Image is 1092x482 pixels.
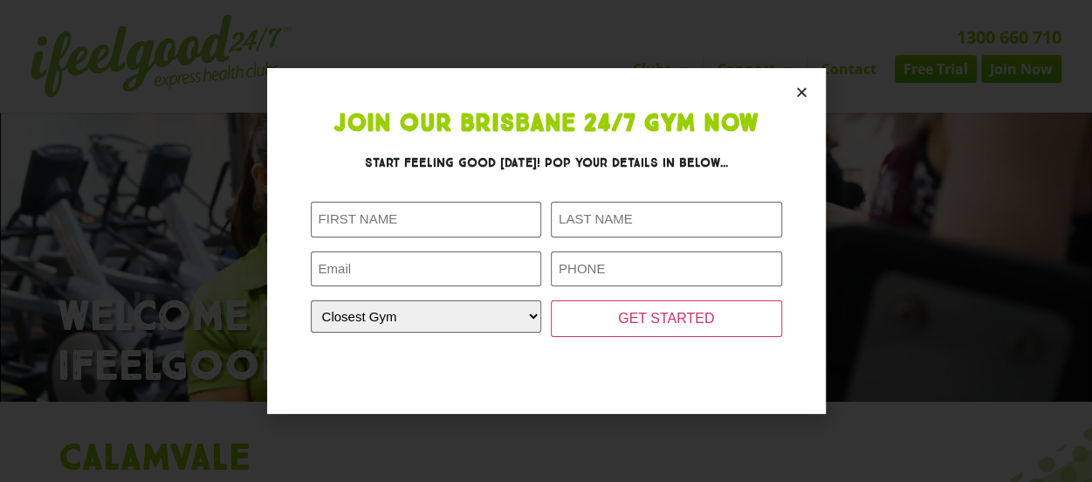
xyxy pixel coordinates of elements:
[311,154,782,172] h3: Start feeling good [DATE]! Pop your details in below...
[311,251,542,287] input: Email
[795,86,808,99] a: Close
[311,112,782,136] h1: Join Our Brisbane 24/7 Gym Now
[551,202,782,238] input: LAST NAME
[551,300,782,337] input: GET STARTED
[551,251,782,287] input: PHONE
[311,202,542,238] input: FIRST NAME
